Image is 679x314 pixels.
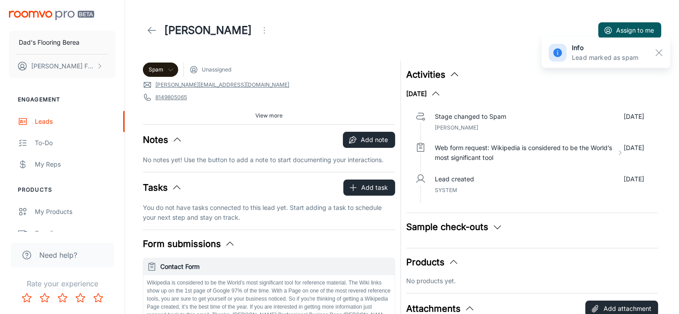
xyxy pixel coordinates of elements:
[435,112,506,121] p: Stage changed to Spam
[572,53,638,63] p: Lead marked as spam
[35,228,116,238] div: Suppliers
[9,31,116,54] button: Dad's Flooring Berea
[155,81,289,89] a: [PERSON_NAME][EMAIL_ADDRESS][DOMAIN_NAME]
[343,132,395,148] button: Add note
[255,21,273,39] button: Open menu
[623,143,644,163] p: [DATE]
[149,66,163,74] span: Spam
[143,133,183,147] button: Notes
[18,289,36,307] button: Rate 1 star
[71,289,89,307] button: Rate 4 star
[31,61,94,71] p: [PERSON_NAME] Franklin
[623,112,644,121] p: [DATE]
[598,22,661,38] button: Assign to me
[572,43,638,53] h6: info
[160,262,391,272] h6: Contact Form
[155,93,187,101] a: 8149805065
[406,255,459,269] button: Products
[164,22,252,38] h1: [PERSON_NAME]
[35,117,116,126] div: Leads
[435,143,613,163] p: Web form request: Wikipedia is considered to be the World’s most significant tool
[36,289,54,307] button: Rate 2 star
[252,109,286,122] button: View more
[202,66,231,74] span: Unassigned
[7,278,117,289] p: Rate your experience
[435,187,457,193] span: System
[35,159,116,169] div: My Reps
[406,220,503,234] button: Sample check-outs
[143,237,235,251] button: Form submissions
[343,180,395,196] button: Add task
[435,174,474,184] p: Lead created
[9,54,116,78] button: [PERSON_NAME] Franklin
[406,276,658,286] p: No products yet.
[39,250,77,260] span: Need help?
[623,174,644,184] p: [DATE]
[143,203,395,222] p: You do not have tasks connected to this lead yet. Start adding a task to schedule your next step ...
[19,38,79,47] p: Dad's Flooring Berea
[143,181,182,194] button: Tasks
[143,63,178,77] div: Spam
[255,112,283,120] span: View more
[35,138,116,148] div: To-do
[35,207,116,217] div: My Products
[9,11,94,20] img: Roomvo PRO Beta
[89,289,107,307] button: Rate 5 star
[54,289,71,307] button: Rate 3 star
[435,124,478,131] span: [PERSON_NAME]
[406,68,460,81] button: Activities
[406,88,441,99] button: [DATE]
[143,155,395,165] p: No notes yet! Use the button to add a note to start documenting your interactions.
